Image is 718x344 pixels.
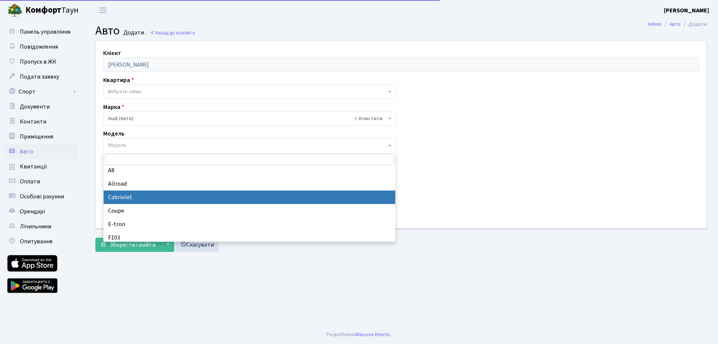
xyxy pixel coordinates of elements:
span: Лічильники [20,222,51,231]
button: Переключити навігацію [93,4,112,16]
a: Авто [4,144,79,159]
li: Coupe [104,204,395,217]
li: E-tron [104,217,395,231]
a: Приміщення [4,129,79,144]
a: Massive Kinetic [356,331,390,338]
b: Комфорт [25,4,61,16]
span: Документи [20,103,50,111]
span: Оплати [20,177,40,186]
span: Опитування [20,237,52,246]
a: Панель управління [4,24,79,39]
span: Модель [108,141,126,149]
li: F103 [104,231,395,244]
a: Авто [669,20,681,28]
span: Контакти [20,118,46,126]
span: Audi (Авто) [108,115,386,122]
span: Зберегти і вийти [110,241,156,249]
span: Авто [184,29,195,36]
label: Квартира [103,76,134,85]
a: Пропуск в ЖК [4,54,79,69]
span: Пропуск в ЖК [20,58,56,66]
a: Спорт [4,84,79,99]
a: [PERSON_NAME] [664,6,709,15]
span: Панель управління [20,28,70,36]
span: Audi (Авто) [103,112,396,126]
a: Скасувати [175,238,219,252]
span: Подати заявку [20,73,59,81]
li: Cabriolet [104,191,395,204]
a: Документи [4,99,79,114]
span: Видалити всі елементи [355,115,383,122]
span: Особові рахунки [20,192,64,201]
span: Таун [25,4,79,17]
img: logo.png [7,3,22,18]
a: Повідомлення [4,39,79,54]
span: Повідомлення [20,43,58,51]
li: Додати [681,20,707,28]
a: Admin [648,20,662,28]
div: Розроблено . [326,331,392,339]
a: Особові рахунки [4,189,79,204]
span: Вибрати запис [108,88,142,95]
label: Марка [103,103,124,112]
a: Опитування [4,234,79,249]
li: A8 [104,164,395,177]
label: Клієнт [103,49,121,58]
span: Авто [95,22,120,39]
small: Додати . [122,29,146,36]
a: Назад до всіхАвто [150,29,195,36]
button: Зберегти і вийти [95,238,160,252]
span: Квитанції [20,162,47,171]
a: Подати заявку [4,69,79,84]
a: Контакти [4,114,79,129]
nav: breadcrumb [636,16,718,32]
a: Лічильники [4,219,79,234]
a: Квитанції [4,159,79,174]
a: Орендарі [4,204,79,219]
label: Модель [103,129,125,138]
span: Авто [20,147,33,156]
span: Приміщення [20,133,53,141]
span: Орендарі [20,207,45,216]
a: Оплати [4,174,79,189]
li: Allroad [104,177,395,191]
